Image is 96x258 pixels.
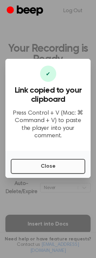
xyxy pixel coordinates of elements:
[11,110,85,140] p: Press Control + V (Mac: ⌘ Command + V) to paste the player into your comment.
[57,3,89,19] a: Log Out
[7,4,45,18] a: Beep
[11,86,85,104] h3: Link copied to your clipboard
[11,159,85,174] button: Close
[40,66,56,82] div: ✔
